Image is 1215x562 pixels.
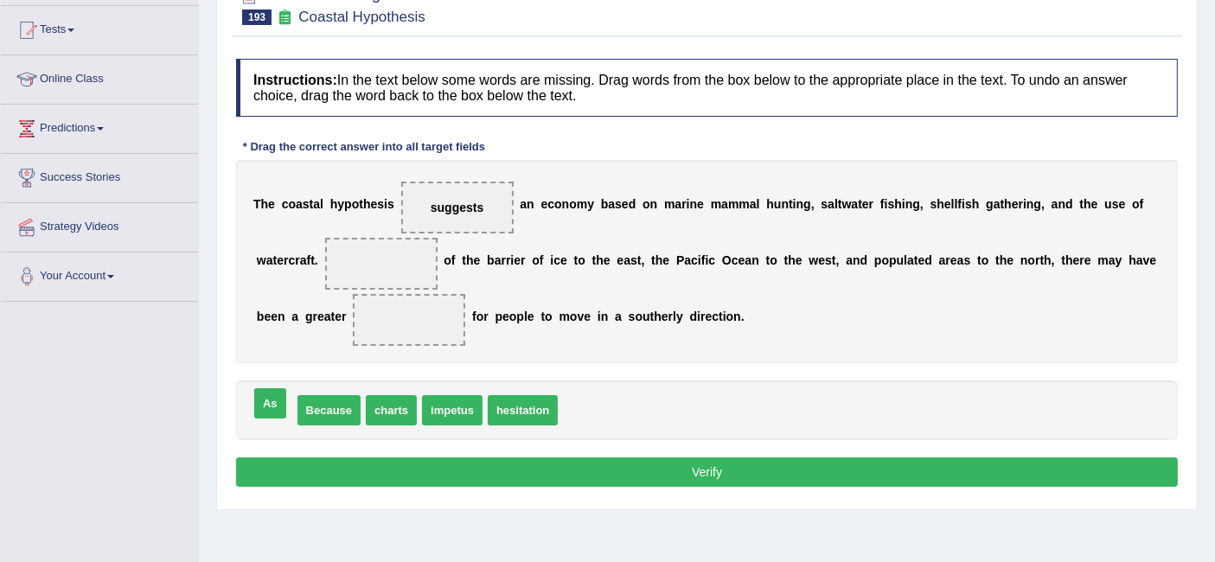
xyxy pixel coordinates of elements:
[282,197,289,211] b: c
[377,197,384,211] b: s
[905,197,913,211] b: n
[1116,253,1122,267] b: y
[554,197,562,211] b: o
[276,10,294,26] small: Exam occurring question
[1136,253,1143,267] b: a
[782,197,790,211] b: n
[495,253,502,267] b: a
[701,253,706,267] b: f
[784,253,789,267] b: t
[796,197,804,211] b: n
[496,310,503,323] b: p
[516,310,524,323] b: p
[930,197,937,211] b: s
[510,253,514,267] b: i
[708,253,715,267] b: c
[472,310,476,323] b: f
[809,253,818,267] b: w
[1,154,198,197] a: Success Stories
[676,310,683,323] b: y
[305,310,313,323] b: g
[643,310,650,323] b: u
[1035,253,1039,267] b: r
[668,310,673,323] b: r
[705,310,712,323] b: e
[770,253,777,267] b: o
[751,253,759,267] b: n
[553,253,560,267] b: c
[766,253,771,267] b: t
[1034,197,1042,211] b: g
[1019,197,1023,211] b: r
[578,253,585,267] b: o
[902,197,905,211] b: i
[986,197,994,211] b: g
[401,182,514,233] span: Drop target
[236,138,492,155] div: * Drag the correct answer into all target fields
[1150,253,1157,267] b: e
[1,6,198,49] a: Tests
[310,197,314,211] b: t
[1119,197,1126,211] b: e
[1061,253,1065,267] b: t
[584,310,591,323] b: e
[796,253,803,267] b: e
[1112,197,1119,211] b: s
[691,253,698,267] b: c
[236,457,1178,487] button: Verify
[869,197,873,211] b: r
[598,310,601,323] b: i
[359,197,363,211] b: t
[297,395,361,425] span: Because
[1091,197,1098,211] b: e
[615,310,622,323] b: a
[690,197,698,211] b: n
[838,197,842,211] b: t
[291,310,298,323] b: a
[965,197,972,211] b: s
[514,253,521,267] b: e
[664,197,675,211] b: m
[654,310,662,323] b: h
[476,310,484,323] b: o
[818,253,825,267] b: e
[726,310,734,323] b: o
[662,310,668,323] b: e
[296,197,303,211] b: a
[344,197,352,211] b: p
[578,310,585,323] b: v
[444,253,451,267] b: o
[1004,197,1012,211] b: h
[629,197,636,211] b: d
[325,238,438,290] span: Drop target
[562,197,570,211] b: n
[697,310,700,323] b: i
[675,197,681,211] b: a
[937,197,944,211] b: h
[601,310,609,323] b: n
[1109,253,1116,267] b: a
[342,310,346,323] b: r
[904,253,907,267] b: l
[650,197,658,211] b: n
[545,310,553,323] b: o
[371,197,378,211] b: e
[431,201,483,214] span: suggests
[846,253,853,267] b: a
[697,197,704,211] b: e
[617,253,623,267] b: e
[894,197,902,211] b: h
[520,197,527,211] b: a
[574,253,579,267] b: t
[1084,197,1091,211] b: h
[1073,253,1080,267] b: e
[712,310,719,323] b: c
[835,197,838,211] b: l
[300,253,307,267] b: a
[1000,253,1007,267] b: h
[506,253,510,267] b: r
[1140,197,1144,211] b: f
[995,253,1000,267] b: t
[719,310,723,323] b: t
[601,197,609,211] b: b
